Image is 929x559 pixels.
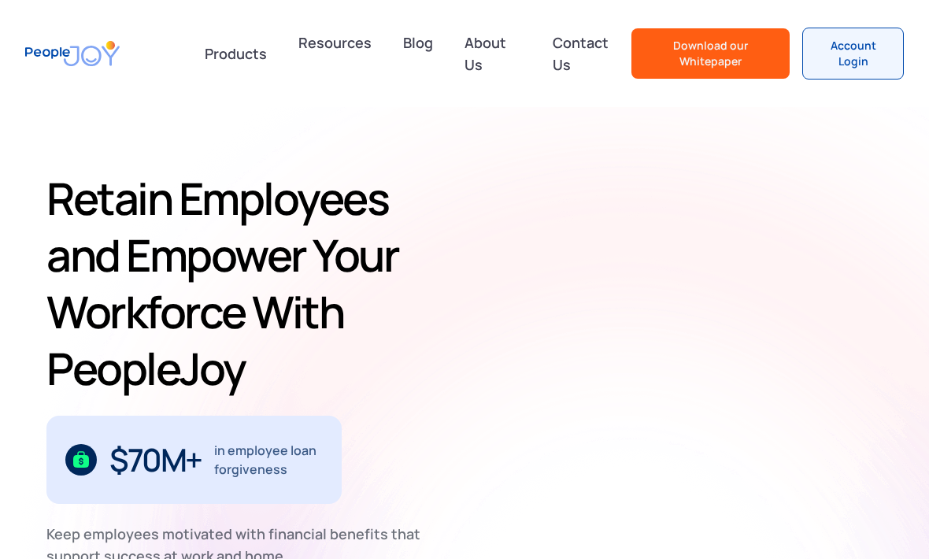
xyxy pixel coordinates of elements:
[46,170,461,397] h1: Retain Employees and Empower Your Workforce With PeopleJoy
[816,38,890,69] div: Account Login
[644,38,778,69] div: Download our Whitepaper
[289,25,381,82] a: Resources
[802,28,904,80] a: Account Login
[394,25,442,82] a: Blog
[109,447,202,472] div: $70M+
[195,38,276,69] div: Products
[631,28,790,79] a: Download our Whitepaper
[25,31,120,76] a: home
[214,441,324,479] div: in employee loan forgiveness
[543,25,631,82] a: Contact Us
[46,416,342,504] div: 1 / 3
[455,25,531,82] a: About Us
